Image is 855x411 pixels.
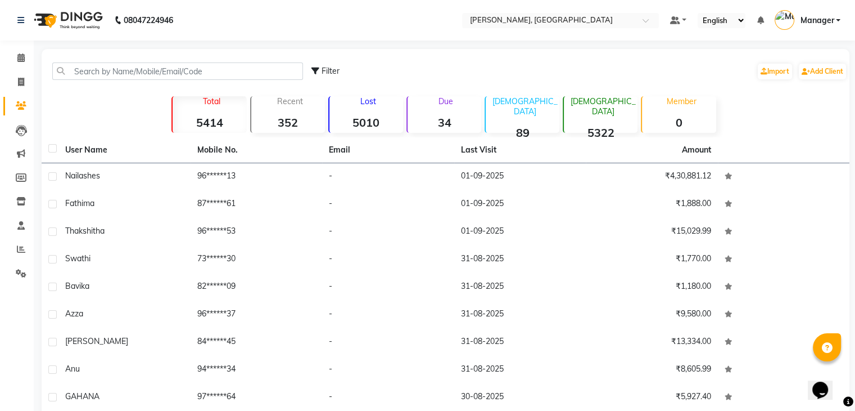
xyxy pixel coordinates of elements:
[124,5,173,36] b: 08047224946
[29,5,106,36] img: logo
[454,301,586,329] td: 31-08-2025
[454,274,586,301] td: 31-08-2025
[454,356,586,384] td: 31-08-2025
[65,171,100,181] span: nailashes
[251,115,325,129] strong: 352
[586,301,718,329] td: ₹9,580.00
[586,246,718,274] td: ₹1,770.00
[642,115,716,129] strong: 0
[675,137,718,163] th: Amount
[586,329,718,356] td: ₹13,334.00
[808,366,844,400] iframe: chat widget
[646,96,716,106] p: Member
[322,163,454,191] td: -
[322,356,454,384] td: -
[454,329,586,356] td: 31-08-2025
[322,274,454,301] td: -
[329,115,403,129] strong: 5010
[454,218,586,246] td: 01-09-2025
[322,66,340,76] span: Filter
[322,329,454,356] td: -
[586,274,718,301] td: ₹1,180.00
[586,356,718,384] td: ₹8,605.99
[52,62,303,80] input: Search by Name/Mobile/Email/Code
[177,96,246,106] p: Total
[65,391,99,401] span: GAHANA
[322,246,454,274] td: -
[586,218,718,246] td: ₹15,029.99
[486,126,559,140] strong: 89
[256,96,325,106] p: Recent
[799,64,846,79] a: Add Client
[454,163,586,191] td: 01-09-2025
[800,15,834,26] span: Manager
[65,364,80,374] span: Anu
[173,115,246,129] strong: 5414
[65,253,91,263] span: swathi
[334,96,403,106] p: Lost
[454,137,586,163] th: Last Visit
[454,246,586,274] td: 31-08-2025
[65,336,128,346] span: [PERSON_NAME]
[58,137,191,163] th: User Name
[454,191,586,218] td: 01-09-2025
[586,191,718,218] td: ₹1,888.00
[322,218,454,246] td: -
[586,163,718,191] td: ₹4,30,881.12
[410,96,481,106] p: Due
[65,226,105,236] span: thakshitha
[65,198,94,208] span: fathima
[408,115,481,129] strong: 34
[65,281,89,291] span: bavika
[568,96,637,117] p: [DEMOGRAPHIC_DATA]
[564,126,637,140] strong: 5322
[322,301,454,329] td: -
[191,137,323,163] th: Mobile No.
[322,191,454,218] td: -
[758,64,792,79] a: Import
[775,10,794,30] img: Manager
[322,137,454,163] th: Email
[65,309,83,319] span: azza
[490,96,559,117] p: [DEMOGRAPHIC_DATA]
